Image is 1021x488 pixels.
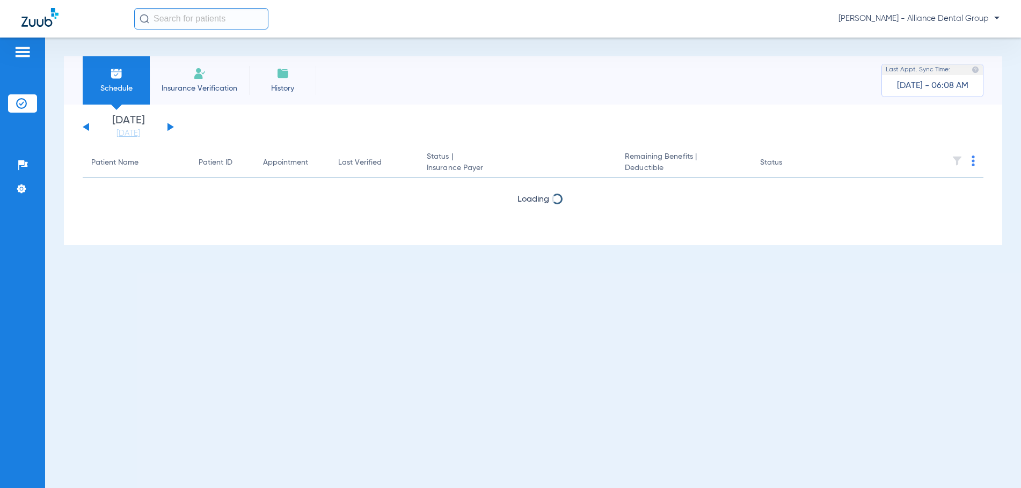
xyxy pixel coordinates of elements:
[158,83,241,94] span: Insurance Verification
[199,157,246,168] div: Patient ID
[134,8,268,29] input: Search for patients
[427,162,608,174] span: Insurance Payer
[897,80,968,91] span: [DATE] - 06:08 AM
[263,157,308,168] div: Appointment
[263,157,321,168] div: Appointment
[625,162,743,174] span: Deductible
[96,128,161,139] a: [DATE]
[276,67,289,80] img: History
[972,156,975,166] img: group-dot-blue.svg
[140,14,149,24] img: Search Icon
[91,157,138,168] div: Patient Name
[91,83,142,94] span: Schedule
[193,67,206,80] img: Manual Insurance Verification
[199,157,232,168] div: Patient ID
[838,13,1000,24] span: [PERSON_NAME] - Alliance Dental Group
[257,83,308,94] span: History
[616,148,752,178] th: Remaining Benefits |
[752,148,824,178] th: Status
[14,46,31,58] img: hamburger-icon
[886,64,950,75] span: Last Appt. Sync Time:
[91,157,181,168] div: Patient Name
[338,157,410,168] div: Last Verified
[21,8,59,27] img: Zuub Logo
[952,156,962,166] img: filter.svg
[517,195,549,204] span: Loading
[972,66,979,73] img: last sync help info
[418,148,616,178] th: Status |
[110,67,123,80] img: Schedule
[338,157,382,168] div: Last Verified
[96,115,161,139] li: [DATE]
